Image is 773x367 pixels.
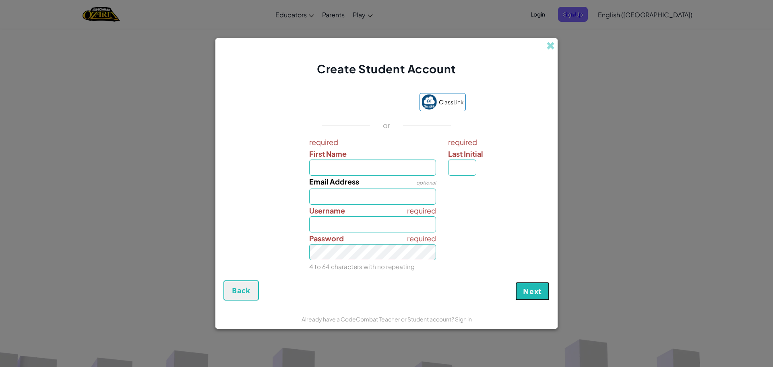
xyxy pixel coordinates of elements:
[416,180,436,186] span: optional
[448,149,483,158] span: Last Initial
[223,280,259,301] button: Back
[302,315,455,323] span: Already have a CodeCombat Teacher or Student account?
[407,205,436,216] span: required
[317,62,456,76] span: Create Student Account
[523,286,542,296] span: Next
[309,234,344,243] span: Password
[407,232,436,244] span: required
[439,96,464,108] span: ClassLink
[309,177,359,186] span: Email Address
[309,149,347,158] span: First Name
[232,286,250,295] span: Back
[448,136,548,148] span: required
[455,315,472,323] a: Sign in
[383,120,391,130] p: or
[422,94,437,110] img: classlink-logo-small.png
[309,136,436,148] span: required
[303,94,415,112] iframe: Sign in with Google Button
[309,263,415,270] small: 4 to 64 characters with no repeating
[515,282,550,301] button: Next
[309,206,345,215] span: Username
